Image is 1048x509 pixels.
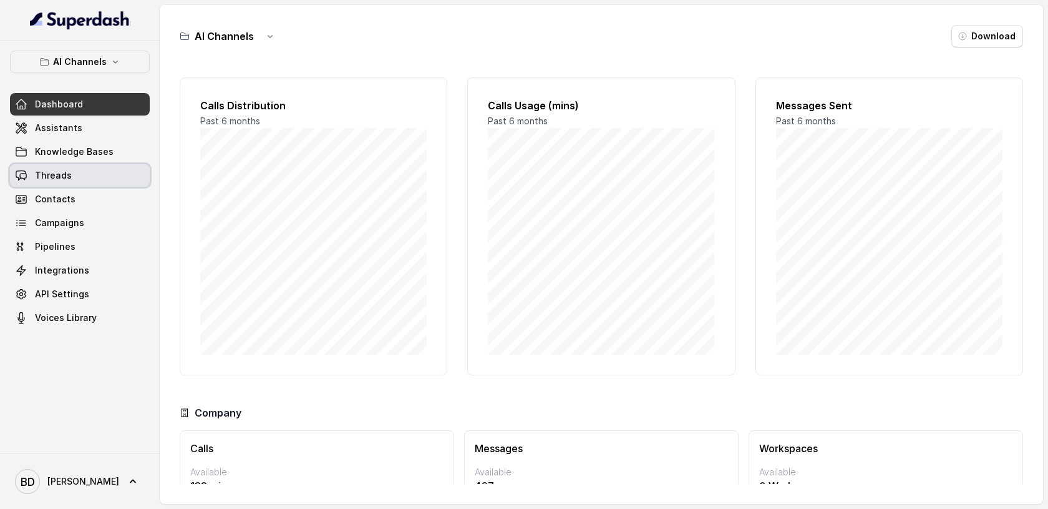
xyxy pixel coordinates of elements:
[10,307,150,329] a: Voices Library
[759,478,1012,493] p: 0 Workspaces
[475,441,728,456] h3: Messages
[47,475,119,488] span: [PERSON_NAME]
[35,312,97,324] span: Voices Library
[195,405,241,420] h3: Company
[10,235,150,258] a: Pipelines
[195,29,254,44] h3: AI Channels
[10,51,150,73] button: AI Channels
[53,54,107,69] p: AI Channels
[10,259,150,282] a: Integrations
[10,212,150,234] a: Campaigns
[10,464,150,499] a: [PERSON_NAME]
[475,478,728,493] p: 497 messages
[10,117,150,139] a: Assistants
[776,98,1002,113] h2: Messages Sent
[35,288,89,300] span: API Settings
[35,98,83,111] span: Dashboard
[35,122,82,134] span: Assistants
[10,164,150,187] a: Threads
[21,475,35,488] text: BD
[10,93,150,116] a: Dashboard
[190,441,444,456] h3: Calls
[35,264,89,277] span: Integrations
[776,116,836,126] span: Past 6 months
[759,466,1012,478] p: Available
[35,240,75,253] span: Pipelines
[35,217,84,229] span: Campaigns
[10,283,150,305] a: API Settings
[10,188,150,210] a: Contacts
[200,98,427,113] h2: Calls Distribution
[10,141,150,163] a: Knowledge Bases
[190,466,444,478] p: Available
[488,116,548,126] span: Past 6 months
[488,98,714,113] h2: Calls Usage (mins)
[759,441,1012,456] h3: Workspaces
[190,478,444,493] p: 132 mins
[951,25,1023,47] button: Download
[35,193,75,205] span: Contacts
[35,146,114,158] span: Knowledge Bases
[30,10,130,30] img: light.svg
[35,169,72,182] span: Threads
[200,116,260,126] span: Past 6 months
[475,466,728,478] p: Available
